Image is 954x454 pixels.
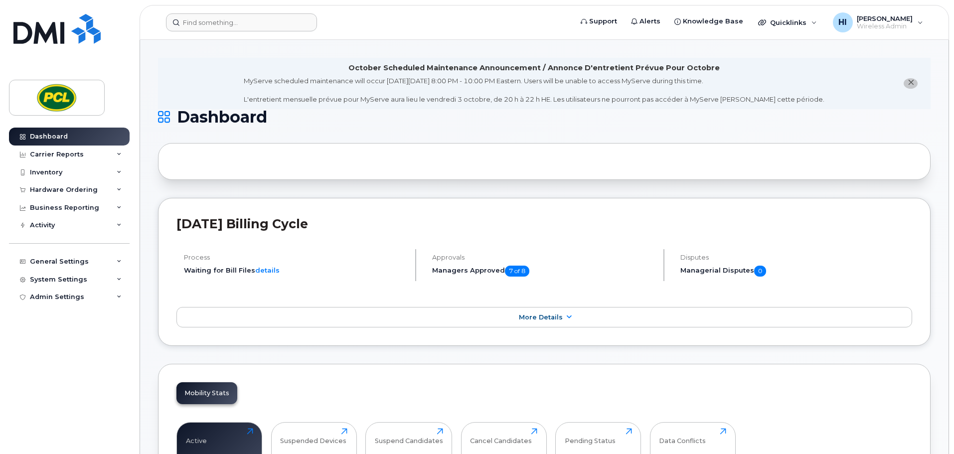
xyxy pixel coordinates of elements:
[680,254,912,261] h4: Disputes
[255,266,280,274] a: details
[754,266,766,277] span: 0
[280,428,346,445] div: Suspended Devices
[680,266,912,277] h5: Managerial Disputes
[184,266,407,275] li: Waiting for Bill Files
[348,63,720,73] div: October Scheduled Maintenance Announcement / Annonce D'entretient Prévue Pour Octobre
[505,266,529,277] span: 7 of 8
[565,428,616,445] div: Pending Status
[184,254,407,261] h4: Process
[904,78,918,89] button: close notification
[432,266,655,277] h5: Managers Approved
[470,428,532,445] div: Cancel Candidates
[186,428,207,445] div: Active
[432,254,655,261] h4: Approvals
[519,313,563,321] span: More Details
[244,76,824,104] div: MyServe scheduled maintenance will occur [DATE][DATE] 8:00 PM - 10:00 PM Eastern. Users will be u...
[659,428,706,445] div: Data Conflicts
[375,428,443,445] div: Suspend Candidates
[176,216,912,231] h2: [DATE] Billing Cycle
[177,110,267,125] span: Dashboard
